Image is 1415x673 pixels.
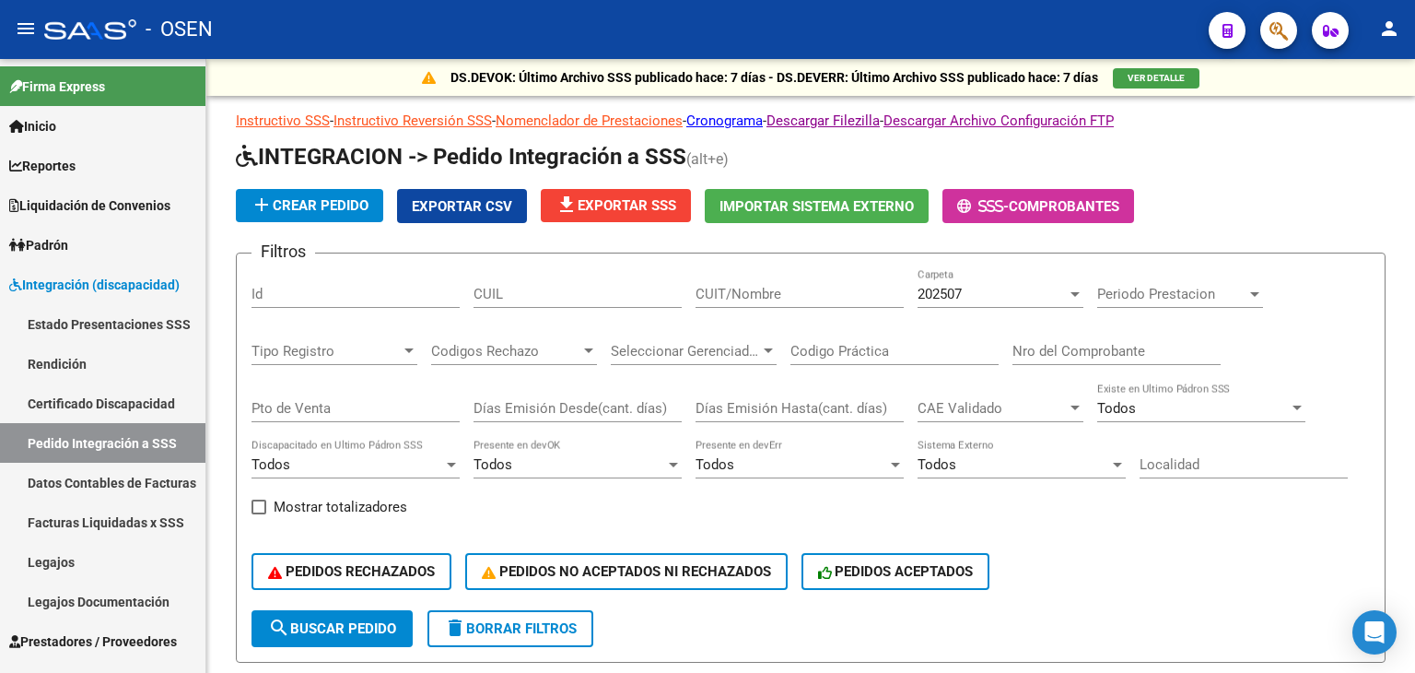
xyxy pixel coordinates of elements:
button: Importar Sistema Externo [705,189,929,223]
span: Integración (discapacidad) [9,275,180,295]
span: Exportar CSV [412,198,512,215]
p: DS.DEVOK: Último Archivo SSS publicado hace: 7 días - DS.DEVERR: Último Archivo SSS publicado hac... [450,67,1098,88]
span: Comprobantes [1009,198,1119,215]
span: Codigos Rechazo [431,343,580,360]
span: Prestadores / Proveedores [9,632,177,652]
span: Todos [251,456,290,473]
span: Crear Pedido [251,197,368,214]
mat-icon: file_download [555,194,578,216]
div: Open Intercom Messenger [1352,610,1397,655]
button: VER DETALLE [1113,68,1199,89]
p: - - - - - [236,111,1386,131]
a: Instructivo Reversión SSS [333,112,492,129]
span: Liquidación de Convenios [9,195,170,216]
mat-icon: add [251,194,273,216]
button: PEDIDOS NO ACEPTADOS NI RECHAZADOS [465,553,788,590]
span: Borrar Filtros [444,620,577,637]
span: Inicio [9,116,56,136]
span: Mostrar totalizadores [274,496,407,518]
span: CAE Validado [918,400,1067,417]
span: Tipo Registro [251,343,401,360]
span: Todos [1097,400,1136,417]
span: Todos [918,456,956,473]
button: Exportar CSV [397,189,527,223]
button: PEDIDOS ACEPTADOS [801,553,990,590]
button: Buscar Pedido [251,610,413,647]
a: Nomenclador de Prestaciones [496,112,683,129]
h3: Filtros [251,239,315,265]
mat-icon: search [268,617,290,639]
span: Todos [474,456,512,473]
button: Borrar Filtros [427,610,593,647]
span: Importar Sistema Externo [719,198,914,215]
span: Reportes [9,156,76,176]
span: Exportar SSS [555,197,676,214]
span: PEDIDOS NO ACEPTADOS NI RECHAZADOS [482,563,771,580]
span: INTEGRACION -> Pedido Integración a SSS [236,144,686,170]
a: Descargar Filezilla [766,112,880,129]
span: Buscar Pedido [268,620,396,637]
span: VER DETALLE [1128,73,1185,83]
span: Padrón [9,235,68,255]
mat-icon: menu [15,18,37,40]
span: PEDIDOS RECHAZADOS [268,563,435,580]
button: Exportar SSS [541,189,691,222]
span: Todos [696,456,734,473]
span: (alt+e) [686,150,729,168]
span: PEDIDOS ACEPTADOS [818,563,974,580]
button: PEDIDOS RECHAZADOS [251,553,451,590]
span: 202507 [918,286,962,302]
span: Periodo Prestacion [1097,286,1246,302]
a: Descargar Archivo Configuración FTP [883,112,1114,129]
span: Firma Express [9,77,105,97]
mat-icon: delete [444,617,466,639]
a: Instructivo SSS [236,112,330,129]
span: - [957,198,1009,215]
span: - OSEN [146,9,213,50]
button: Crear Pedido [236,189,383,222]
mat-icon: person [1378,18,1400,40]
span: Seleccionar Gerenciador [611,343,760,360]
a: Cronograma [686,112,763,129]
button: -Comprobantes [942,189,1134,223]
